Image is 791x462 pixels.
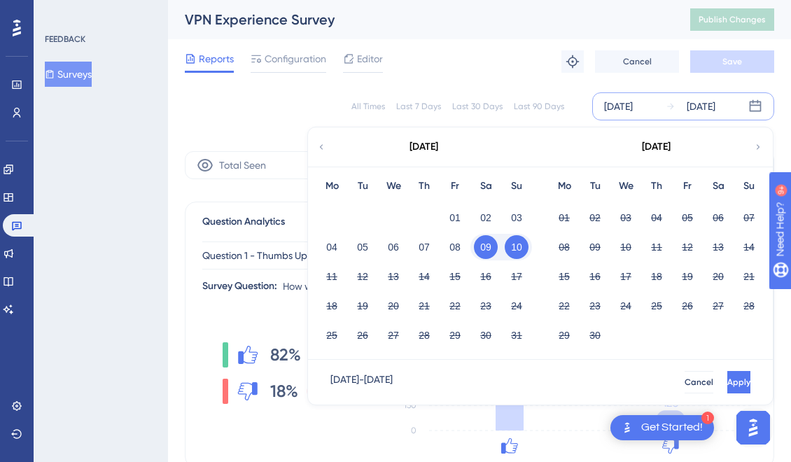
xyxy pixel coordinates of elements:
[663,396,679,409] tspan: 120
[614,294,638,318] button: 24
[706,265,730,288] button: 20
[95,7,104,18] div: 9+
[641,178,672,195] div: Th
[396,101,441,112] div: Last 7 Days
[283,278,422,295] span: How was your VPN experience?
[351,265,374,288] button: 12
[549,178,580,195] div: Mo
[610,415,714,440] div: Open Get Started! checklist, remaining modules: 1
[45,34,85,45] div: FEEDBACK
[675,294,699,318] button: 26
[614,206,638,230] button: 03
[583,323,607,347] button: 30
[202,241,482,269] button: Question 1 - Thumbs Up/Down
[552,206,576,230] button: 01
[474,323,498,347] button: 30
[219,157,266,174] span: Total Seen
[505,294,528,318] button: 24
[474,206,498,230] button: 02
[265,50,326,67] span: Configuration
[470,178,501,195] div: Sa
[645,206,668,230] button: 04
[642,139,671,155] div: [DATE]
[202,278,277,295] div: Survey Question:
[737,294,761,318] button: 28
[443,323,467,347] button: 29
[412,265,436,288] button: 14
[690,8,774,31] button: Publish Changes
[378,178,409,195] div: We
[734,178,764,195] div: Su
[505,206,528,230] button: 03
[727,371,750,393] button: Apply
[199,50,234,67] span: Reports
[685,377,713,388] span: Cancel
[347,178,378,195] div: Tu
[505,235,528,259] button: 10
[732,407,774,449] iframe: UserGuiding AI Assistant Launcher
[699,14,766,25] span: Publish Changes
[202,213,285,230] span: Question Analytics
[412,235,436,259] button: 07
[583,235,607,259] button: 09
[552,265,576,288] button: 15
[675,265,699,288] button: 19
[737,235,761,259] button: 14
[583,265,607,288] button: 16
[443,206,467,230] button: 01
[641,420,703,435] div: Get Started!
[737,265,761,288] button: 21
[583,206,607,230] button: 02
[505,265,528,288] button: 17
[706,235,730,259] button: 13
[623,56,652,67] span: Cancel
[452,101,503,112] div: Last 30 Days
[614,265,638,288] button: 17
[443,294,467,318] button: 22
[351,294,374,318] button: 19
[645,265,668,288] button: 18
[552,323,576,347] button: 29
[737,206,761,230] button: 07
[722,56,742,67] span: Save
[320,294,344,318] button: 18
[381,323,405,347] button: 27
[595,50,679,73] button: Cancel
[583,294,607,318] button: 23
[381,265,405,288] button: 13
[202,247,338,264] span: Question 1 - Thumbs Up/Down
[320,235,344,259] button: 04
[552,294,576,318] button: 22
[675,206,699,230] button: 05
[604,98,633,115] div: [DATE]
[501,178,532,195] div: Su
[474,265,498,288] button: 16
[443,265,467,288] button: 15
[701,412,714,424] div: 1
[672,178,703,195] div: Fr
[270,380,298,402] span: 18%
[320,265,344,288] button: 11
[614,235,638,259] button: 10
[645,235,668,259] button: 11
[687,98,715,115] div: [DATE]
[727,377,750,388] span: Apply
[412,294,436,318] button: 21
[381,294,405,318] button: 20
[357,50,383,67] span: Editor
[409,178,440,195] div: Th
[610,178,641,195] div: We
[474,294,498,318] button: 23
[404,400,416,410] tspan: 150
[514,101,564,112] div: Last 90 Days
[505,323,528,347] button: 31
[552,235,576,259] button: 08
[580,178,610,195] div: Tu
[619,419,636,436] img: launcher-image-alternative-text
[675,235,699,259] button: 12
[33,3,87,20] span: Need Help?
[351,101,385,112] div: All Times
[330,371,393,393] div: [DATE] - [DATE]
[685,371,713,393] button: Cancel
